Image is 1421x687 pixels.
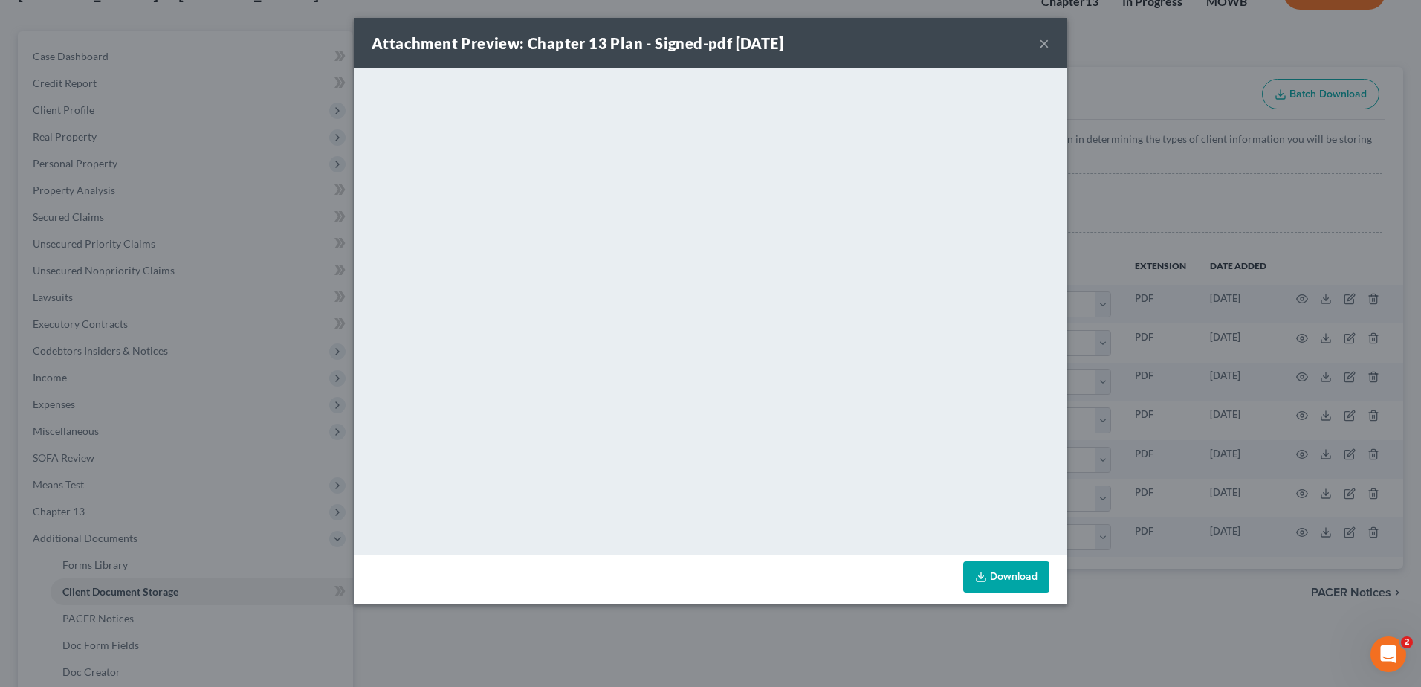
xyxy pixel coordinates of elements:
[1370,636,1406,672] iframe: Intercom live chat
[1039,34,1049,52] button: ×
[372,34,783,52] strong: Attachment Preview: Chapter 13 Plan - Signed-pdf [DATE]
[963,561,1049,593] a: Download
[1401,636,1413,648] span: 2
[354,68,1067,552] iframe: <object ng-attr-data='[URL][DOMAIN_NAME]' type='application/pdf' width='100%' height='650px'></ob...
